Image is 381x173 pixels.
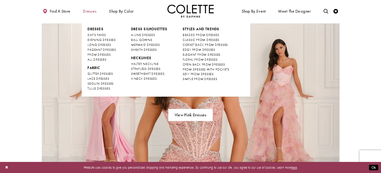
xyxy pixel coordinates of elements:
[87,43,111,47] span: LONG DRESSES
[131,56,168,60] span: NECKLINES
[87,82,114,86] span: SEQUIN DRESSES
[131,67,161,71] span: STRAPLESS DRESSES
[131,77,157,81] span: V-NECK DRESSES
[183,67,229,71] span: PROM DRESSES WITH POCKETS
[87,48,116,52] span: PAGEANT DRESSES
[3,163,10,172] button: Close Dialog
[183,43,228,47] span: CORSET BACK PROM DRESSES
[183,77,217,81] span: SIMPLE PROM DRESSES
[109,9,134,14] span: Shop by color
[42,5,72,18] a: Find a store
[131,72,165,76] span: SWEETHEART DRESSES
[87,66,100,70] span: FABRIC
[167,5,214,18] a: Visit Home Page
[278,9,311,14] span: Meet the designer
[183,52,229,57] a: ELEGANT PROM DRESSES
[183,48,215,52] span: EDGY PROM DRESSES
[322,5,329,18] a: Toggle search
[42,23,340,171] a: colette by daphne models wearing spring 2026 dresses Related Link
[87,27,116,31] span: Dresses
[33,164,348,171] p: Website uses cookies to give you personalized shopping and marketing experiences. By continuing t...
[87,42,116,47] a: LONG DRESSES
[183,67,229,72] a: PROM DRESSES WITH POCKETS
[131,48,157,52] span: SHEATH DRESSES
[87,53,111,57] span: PROM DRESSES
[87,77,109,81] span: LACE DRESSES
[82,5,98,18] span: Dresses
[369,165,378,171] button: Submit Dialog
[87,33,116,38] a: DAF'S FAVES
[87,57,116,62] a: ALL DRESSES
[50,9,71,14] span: Find a store
[131,27,168,31] span: DRESS SILHOUETTES
[87,47,116,52] a: PAGEANT DRESSES
[183,57,229,62] a: FLORAL PROM DRESSES
[131,76,168,81] a: V-NECK DRESSES
[183,42,229,47] a: CORSET BACK PROM DRESSES
[131,66,168,71] a: STRAPLESS DRESSES
[183,53,220,57] span: ELEGANT PROM DRESSES
[87,33,106,37] span: DAF'S FAVES
[131,62,168,66] a: HALTER NECKLINE
[131,42,168,47] a: MERMAID DRESSES
[183,47,229,52] a: EDGY PROM DRESSES
[131,33,155,37] span: A-LINE DRESSES
[131,33,168,38] a: A-LINE DRESSES
[277,5,312,18] a: Meet the designer
[87,72,113,76] span: GLITTER DRESSES
[183,58,217,62] span: FLORAL PROM DRESSES
[183,72,214,76] span: SEXY PROM DRESSES
[183,38,229,42] a: CLASSIC PROM DRESSES
[131,56,151,60] span: NECKLINES
[131,43,160,47] span: MERMAID DRESSES
[183,77,229,82] a: SIMPLE PROM DRESSES
[291,165,297,170] a: here
[87,71,116,76] a: GLITTER DRESSES
[87,38,116,42] a: EVENING DRESSES
[183,33,229,38] a: BEADED PROM DRESSES
[183,27,220,31] span: STYLES AND TRENDS
[183,27,229,31] span: STYLES AND TRENDS
[83,9,96,14] span: Dresses
[87,66,116,70] span: FABRIC
[87,58,106,62] span: ALL DRESSES
[108,5,135,18] span: Shop by color
[131,38,168,42] a: BALL GOWNS
[183,38,219,42] span: CLASSIC PROM DRESSES
[87,81,116,86] a: SEQUIN DRESSES
[87,52,116,57] a: PROM DRESSES
[183,62,229,67] a: OPEN BACK PROM DRESSES
[87,27,103,31] span: Dresses
[168,109,213,121] a: View Pink Dresses
[87,86,110,91] span: TULLE DRESSES
[242,9,266,14] span: Shop By Event
[167,5,214,18] img: Colette by Daphne
[87,86,116,91] a: TULLE DRESSES
[147,82,234,99] span: Power of Pink
[131,47,168,52] a: SHEATH DRESSES
[183,33,219,37] span: BEADED PROM DRESSES
[87,76,116,81] a: LACE DRESSES
[183,72,229,77] a: SEXY PROM DRESSES
[131,71,168,76] a: SWEETHEART DRESSES
[131,38,152,42] span: BALL GOWNS
[131,62,158,66] span: HALTER NECKLINE
[183,62,225,66] span: OPEN BACK PROM DRESSES
[332,5,340,18] a: Check Wishlist
[240,5,267,18] span: Shop By Event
